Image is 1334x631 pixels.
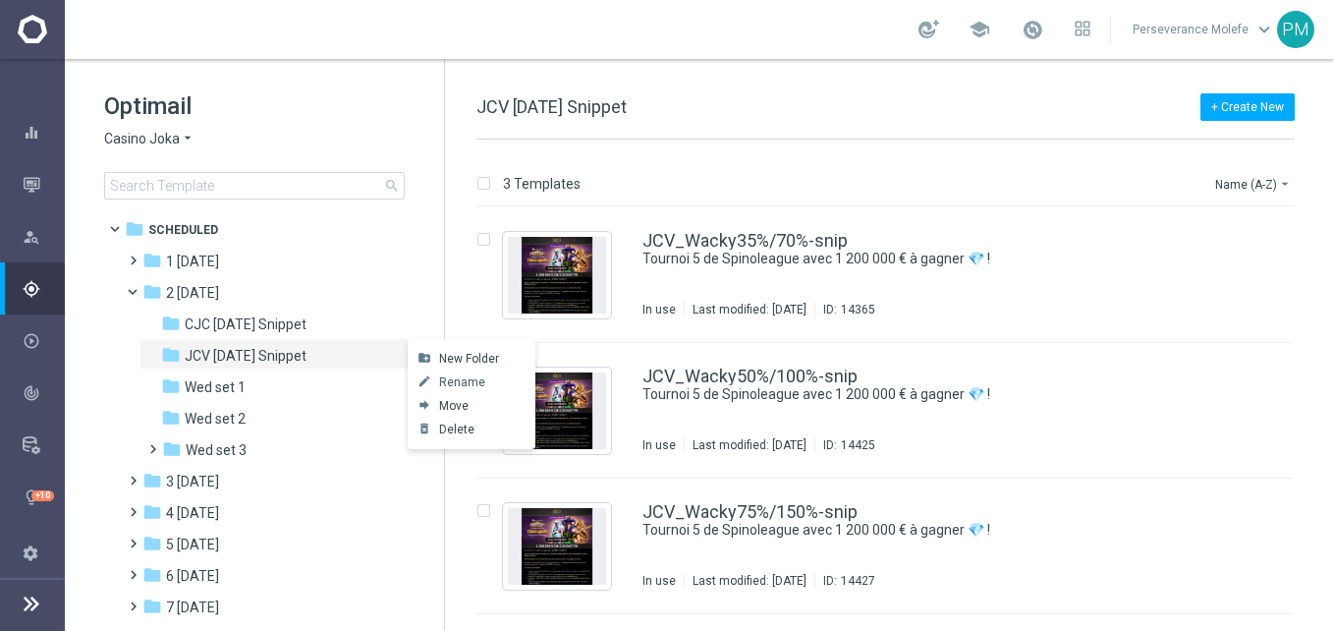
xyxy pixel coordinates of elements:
[104,172,405,200] input: Search Template
[185,315,306,333] span: CJC Wednesday Snippet
[503,175,581,193] p: 3 Templates
[841,437,875,453] div: 14425
[508,373,606,449] img: 14425.jpeg
[186,441,247,459] span: Wed set 3
[125,219,144,239] i: folder
[408,371,535,394] button: mode_edit Rename
[142,502,162,522] i: folder
[22,489,65,505] button: lightbulb Optibot +10
[408,418,535,441] button: delete_forever Delete
[23,158,64,210] div: Mission Control
[166,599,219,616] span: 7 Monday
[642,573,676,589] div: In use
[642,232,848,250] a: JCV_Wacky35%/70%-snip
[180,130,195,148] i: arrow_drop_down
[161,376,181,396] i: folder
[410,398,439,414] i: forward
[439,351,499,367] span: New Folder
[23,228,40,246] i: person_search
[439,374,485,390] span: Rename
[685,302,814,317] div: Last modified: [DATE]
[23,332,64,350] div: Execute
[408,394,535,418] button: forward Move
[23,436,64,454] div: Data Studio
[22,125,65,141] button: equalizer Dashboard
[22,229,65,245] button: person_search Explore
[161,408,181,428] i: folder
[142,282,162,302] i: folder
[642,250,1210,268] div: Tournoi 5 de Spinoleague avec 1 200 000 € à gagner 💎 !
[642,521,1210,540] div: Tournoi 5 de Spinoleague avec 1 200 000 € à gagner 💎 !
[23,124,40,142] i: equalizer
[104,130,195,148] button: Casino Joka arrow_drop_down
[508,508,606,585] img: 14427.jpeg
[166,536,219,553] span: 5 Saturday
[166,253,219,270] span: 1 Tuesday
[1213,172,1295,196] button: Name (A-Z)arrow_drop_down
[22,544,39,561] i: settings
[142,534,162,553] i: folder
[23,332,40,350] i: play_circle_outline
[1277,11,1314,48] div: PM
[1277,176,1293,192] i: arrow_drop_down
[22,385,65,401] button: track_changes Analyze
[185,410,246,428] span: Wed set 2
[162,439,182,459] i: folder
[142,471,162,490] i: folder
[22,281,65,297] button: gps_fixed Plan
[642,437,676,453] div: In use
[1131,15,1277,44] a: Perseverance Molefekeyboard_arrow_down
[10,527,51,579] div: Settings
[642,302,676,317] div: In use
[642,503,858,521] a: JCV_Wacky75%/150%-snip
[814,573,875,589] div: ID:
[476,96,627,117] span: JCV [DATE] Snippet
[1200,93,1295,121] button: + Create New
[23,384,64,402] div: Analyze
[642,385,1165,404] a: Tournoi 5 de Spinoleague avec 1 200 000 € à gagner 💎 !
[104,130,180,148] span: Casino Joka
[1253,19,1275,40] span: keyboard_arrow_down
[22,437,65,453] button: Data Studio
[23,384,40,402] i: track_changes
[814,437,875,453] div: ID:
[841,302,875,317] div: 14365
[23,280,64,298] div: Plan
[969,19,990,40] span: school
[457,207,1330,343] div: Press SPACE to select this row.
[642,250,1165,268] a: Tournoi 5 de Spinoleague avec 1 200 000 € à gagner 💎 !
[814,302,875,317] div: ID:
[104,90,405,122] h1: Optimail
[142,597,162,616] i: folder
[161,314,181,333] i: folder
[23,280,40,298] i: gps_fixed
[166,504,219,522] span: 4 Friday
[148,221,218,239] span: Scheduled
[161,345,181,365] i: folder
[166,473,219,490] span: 3 Thursday
[22,333,65,349] button: play_circle_outline Execute
[439,398,469,414] span: Move
[841,573,875,589] div: 14427
[384,178,400,194] span: search
[23,106,64,158] div: Dashboard
[23,488,40,506] i: lightbulb
[142,565,162,585] i: folder
[642,385,1210,404] div: Tournoi 5 de Spinoleague avec 1 200 000 € à gagner 💎 !
[185,378,246,396] span: Wed set 1
[439,422,474,437] span: Delete
[642,368,858,385] a: JCV_Wacky50%/100%-snip
[410,351,439,367] i: create_new_folder
[410,374,439,390] i: mode_edit
[457,479,1330,614] div: Press SPACE to select this row.
[22,177,65,193] button: Mission Control
[166,567,219,585] span: 6 Sunday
